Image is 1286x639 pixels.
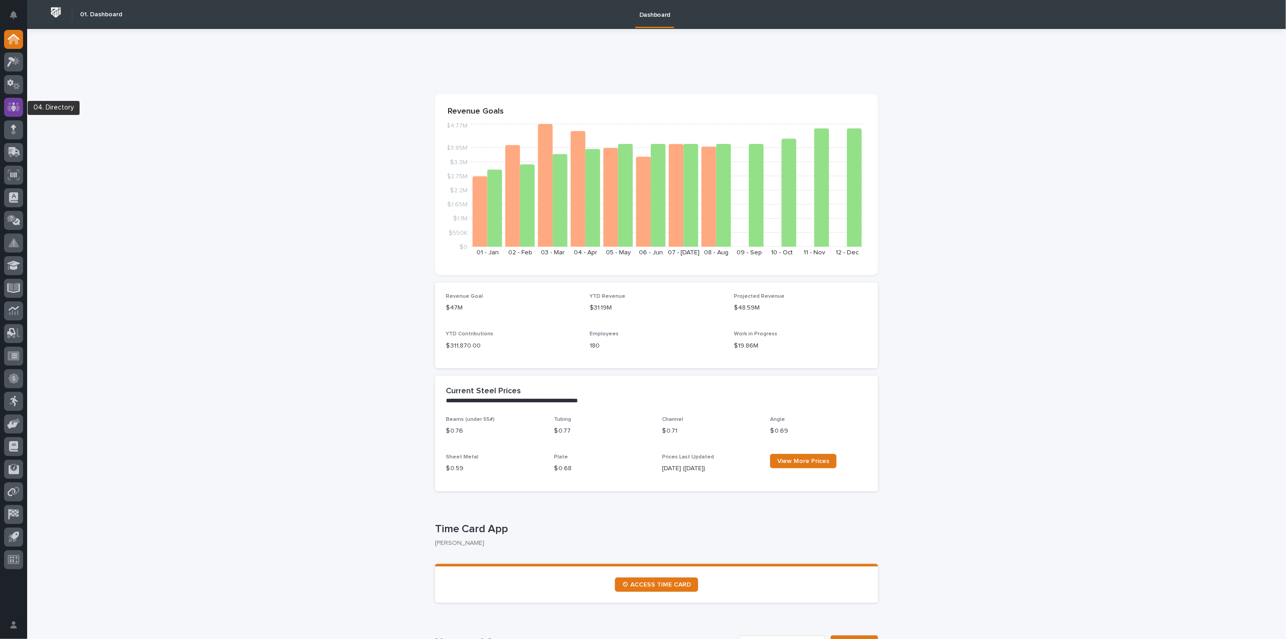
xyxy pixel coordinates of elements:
span: ⏲ ACCESS TIME CARD [622,582,691,588]
text: 10 - Oct [771,249,793,256]
tspan: $0 [459,244,468,250]
span: Channel [662,417,683,422]
div: Notifications [11,11,23,25]
img: Workspace Logo [47,4,64,21]
text: 11 - Nov [804,249,826,256]
span: YTD Revenue [590,294,626,299]
text: 05 - May [606,249,631,256]
p: $ 0.69 [770,426,867,436]
span: Work in Progress [734,331,777,337]
p: $31.19M [590,303,723,313]
span: Sheet Metal [446,454,478,460]
a: ⏲ ACCESS TIME CARD [615,577,698,592]
span: Projected Revenue [734,294,785,299]
p: Time Card App [435,523,875,536]
text: 01 - Jan [477,249,499,256]
p: [DATE] ([DATE]) [662,464,759,473]
text: 09 - Sep [737,249,762,256]
text: 02 - Feb [508,249,532,256]
tspan: $4.77M [446,123,468,129]
span: Beams (under 55#) [446,417,495,422]
span: Angle [770,417,785,422]
button: Notifications [4,5,23,24]
tspan: $550K [449,230,468,236]
text: 06 - Jun [639,249,663,256]
text: 07 - [DATE] [668,249,700,256]
h2: Current Steel Prices [446,386,521,396]
p: $48.59M [734,303,867,313]
tspan: $3.85M [446,145,468,152]
span: YTD Contributions [446,331,493,337]
tspan: $1.1M [453,216,468,222]
a: View More Prices [770,454,837,468]
text: 03 - Mar [541,249,565,256]
p: $ 0.71 [662,426,759,436]
p: $ 0.59 [446,464,543,473]
p: $ 311,870.00 [446,341,579,351]
span: Prices Last Updated [662,454,714,460]
p: $47M [446,303,579,313]
tspan: $2.75M [447,173,468,180]
text: 12 - Dec [836,249,859,256]
text: 04 - Apr [574,249,597,256]
text: 08 - Aug [704,249,729,256]
p: [PERSON_NAME] [435,539,871,547]
p: $ 0.76 [446,426,543,436]
tspan: $1.65M [447,202,468,208]
p: $ 0.68 [554,464,651,473]
tspan: $2.2M [450,187,468,194]
span: View More Prices [777,458,829,464]
p: $19.86M [734,341,867,351]
p: Revenue Goals [448,107,865,117]
p: 180 [590,341,723,351]
h2: 01. Dashboard [80,11,122,19]
span: Plate [554,454,568,460]
span: Employees [590,331,619,337]
span: Tubing [554,417,571,422]
p: $ 0.77 [554,426,651,436]
tspan: $3.3M [450,159,468,166]
span: Revenue Goal [446,294,483,299]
